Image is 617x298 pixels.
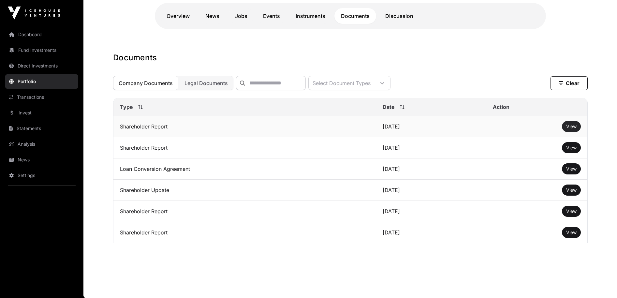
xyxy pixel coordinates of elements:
[257,8,286,24] a: Events
[289,8,332,24] a: Instruments
[383,103,395,111] span: Date
[376,137,486,158] td: [DATE]
[376,158,486,180] td: [DATE]
[566,144,577,151] a: View
[334,8,376,24] a: Documents
[562,121,581,132] button: View
[566,187,577,193] a: View
[5,153,78,167] a: News
[160,8,541,24] nav: Tabs
[5,27,78,42] a: Dashboard
[113,222,376,243] td: Shareholder Report
[113,137,376,158] td: Shareholder Report
[562,142,581,153] button: View
[120,103,133,111] span: Type
[113,158,376,180] td: Loan Conversion Agreement
[5,74,78,89] a: Portfolio
[5,43,78,57] a: Fund Investments
[113,52,588,63] h1: Documents
[5,90,78,104] a: Transactions
[113,116,376,137] td: Shareholder Report
[184,80,228,86] span: Legal Documents
[5,106,78,120] a: Invest
[493,103,509,111] span: Action
[179,76,233,90] button: Legal Documents
[379,8,420,24] a: Discussion
[113,76,178,90] button: Company Documents
[562,227,581,238] button: View
[566,208,577,215] a: View
[566,145,577,150] span: View
[376,116,486,137] td: [DATE]
[113,201,376,222] td: Shareholder Report
[566,230,577,235] span: View
[566,123,577,130] a: View
[160,8,196,24] a: Overview
[309,76,375,90] div: Select Document Types
[199,8,226,24] a: News
[551,76,588,90] button: Clear
[376,201,486,222] td: [DATE]
[5,137,78,151] a: Analysis
[376,180,486,201] td: [DATE]
[5,121,78,136] a: Statements
[562,163,581,174] button: View
[5,168,78,183] a: Settings
[119,80,173,86] span: Company Documents
[562,185,581,196] button: View
[566,208,577,214] span: View
[5,59,78,73] a: Direct Investments
[566,229,577,236] a: View
[566,166,577,172] a: View
[584,267,617,298] iframe: Chat Widget
[228,8,254,24] a: Jobs
[562,206,581,217] button: View
[566,124,577,129] span: View
[376,222,486,243] td: [DATE]
[113,180,376,201] td: Shareholder Update
[8,7,60,20] img: Icehouse Ventures Logo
